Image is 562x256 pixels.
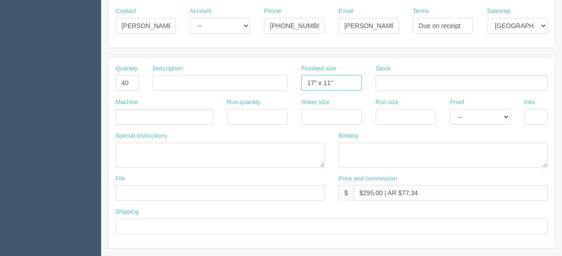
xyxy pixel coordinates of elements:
[115,64,138,73] label: Quantity
[376,98,399,107] label: Run size
[264,7,281,16] label: Phone
[338,132,359,140] label: Bindery
[115,7,136,16] label: Contact
[301,64,336,73] label: Finished size
[115,208,139,216] label: Shipping
[450,98,464,107] label: Proof
[413,7,429,16] label: Terms
[338,7,354,16] label: Email
[338,185,354,201] div: $
[524,98,535,107] label: Inks
[115,175,125,183] label: File
[301,98,329,107] label: Sheet size
[153,64,183,73] label: Description
[487,7,510,16] label: Salesrep
[227,98,261,107] label: Run quantity
[115,132,167,140] label: Special instructions
[376,64,391,73] label: Stock
[190,7,212,16] label: Account
[115,98,138,107] label: Machine
[338,175,397,183] label: Price and commission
